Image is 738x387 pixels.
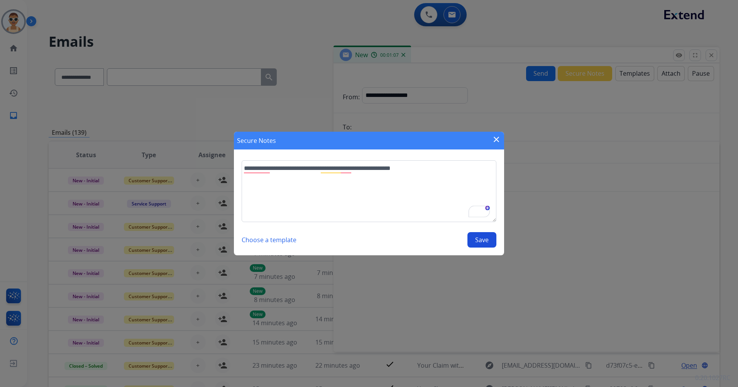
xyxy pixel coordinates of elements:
p: 0.20.1027RC [695,373,730,382]
h1: Secure Notes [237,136,276,145]
button: Save [467,232,496,248]
textarea: To enrich screen reader interactions, please activate Accessibility in Grammarly extension settings [242,160,496,222]
button: Choose a template [242,232,296,248]
mat-icon: close [492,135,501,144]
